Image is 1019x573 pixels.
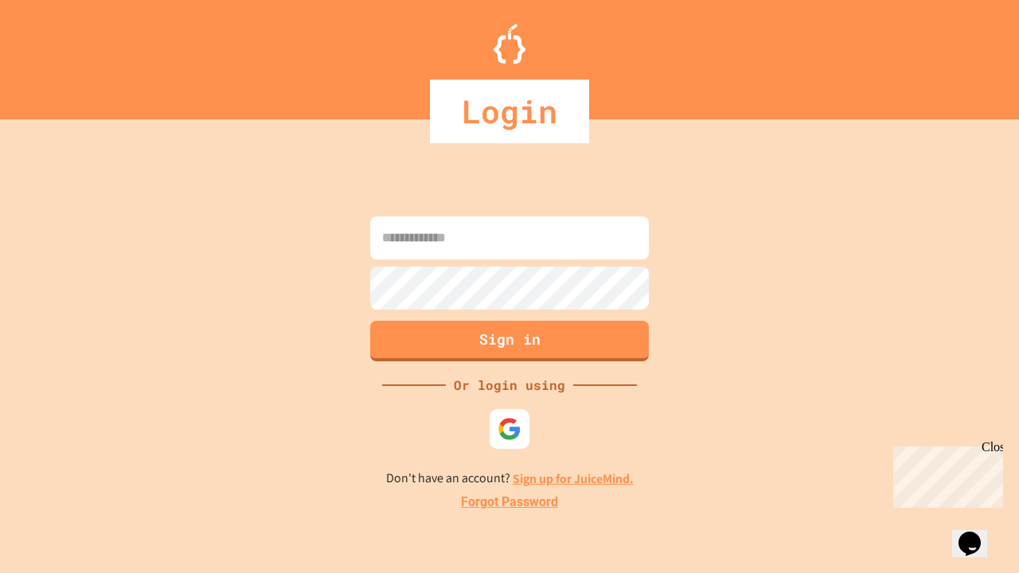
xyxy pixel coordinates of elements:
a: Sign up for JuiceMind. [513,470,634,487]
p: Don't have an account? [386,469,634,489]
div: Chat with us now!Close [6,6,110,101]
div: Or login using [446,376,573,395]
a: Forgot Password [461,493,558,512]
iframe: chat widget [952,509,1003,557]
img: google-icon.svg [498,417,521,441]
button: Sign in [370,321,649,361]
img: Logo.svg [494,24,525,64]
div: Login [430,80,589,143]
iframe: chat widget [887,440,1003,508]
